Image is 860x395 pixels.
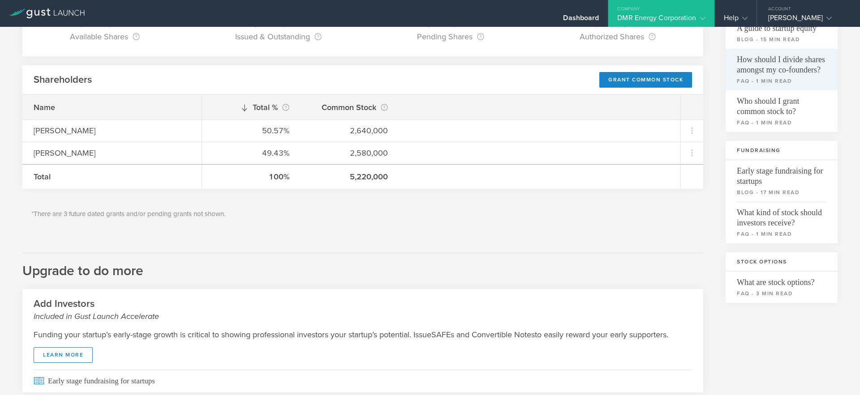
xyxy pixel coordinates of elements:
small: faq - 1 min read [737,119,826,127]
a: Who should I grant common stock to?faq - 1 min read [726,90,838,132]
small: faq - 3 min read [737,289,826,297]
small: blog - 17 min read [737,188,826,196]
div: DMR Energy Corporation [617,13,705,27]
span: What kind of stock should investors receive? [737,202,826,228]
span: Who should I grant common stock to? [737,90,826,117]
div: Grant Common Stock [599,72,692,88]
span: How should I divide shares amongst my co-founders? [737,49,826,75]
div: Issued & Outstanding [235,30,322,43]
a: What are stock options?faq - 3 min read [726,272,838,303]
div: Help [724,13,748,27]
div: Name [34,102,190,113]
small: blog - 15 min read [737,35,826,43]
div: Dashboard [563,13,599,27]
small: Included in Gust Launch Accelerate [34,310,692,322]
div: Authorized Shares [580,30,656,43]
h3: Stock Options [726,252,838,272]
div: 2,640,000 [312,125,388,136]
span: SAFEs and Convertible Notes [431,329,535,340]
div: Total [34,171,190,183]
div: Common Stock [312,101,388,114]
div: [PERSON_NAME] [768,13,844,27]
small: faq - 1 min read [737,230,826,238]
h2: Shareholders [34,73,92,86]
div: 49.43% [213,147,289,159]
small: faq - 1 min read [737,77,826,85]
div: 50.57% [213,125,289,136]
div: 5,220,000 [312,171,388,183]
div: Pending Shares [417,30,484,43]
a: What kind of stock should investors receive?faq - 1 min read [726,202,838,243]
span: What are stock options? [737,272,826,288]
h3: Fundraising [726,141,838,160]
a: Early stage fundraising for startups [22,370,703,392]
p: Funding your startup’s early-stage growth is critical to showing professional investors your star... [34,329,692,340]
a: A guide to startup equityblog - 15 min read [726,17,838,49]
div: Total % [213,101,289,114]
a: Early stage fundraising for startupsblog - 17 min read [726,160,838,202]
div: Available Shares [70,30,140,43]
div: 100% [213,171,289,183]
div: 2,580,000 [312,147,388,159]
span: Early stage fundraising for startups [34,370,692,392]
span: Early stage fundraising for startups [737,160,826,187]
a: learn more [34,347,93,363]
h2: Upgrade to do more [22,253,703,280]
a: How should I divide shares amongst my co-founders?faq - 1 min read [726,49,838,90]
h2: Add Investors [34,297,692,322]
div: [PERSON_NAME] [34,147,190,159]
p: *There are 3 future dated grants and/or pending grants not shown. [31,209,694,219]
div: [PERSON_NAME] [34,125,190,136]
